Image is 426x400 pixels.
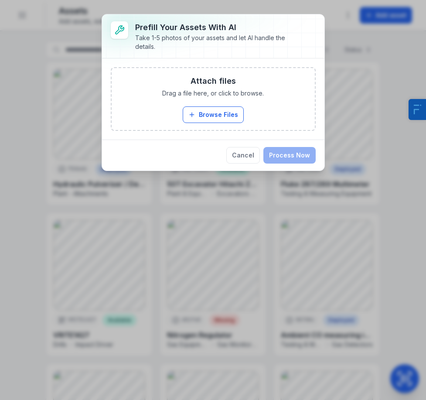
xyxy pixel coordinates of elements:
[135,34,302,51] div: Take 1-5 photos of your assets and let AI handle the details.
[226,147,260,164] button: Cancel
[162,89,264,98] span: Drag a file here, or click to browse.
[191,75,236,87] h3: Attach files
[183,106,244,123] button: Browse Files
[135,21,302,34] h3: Prefill Your Assets with AI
